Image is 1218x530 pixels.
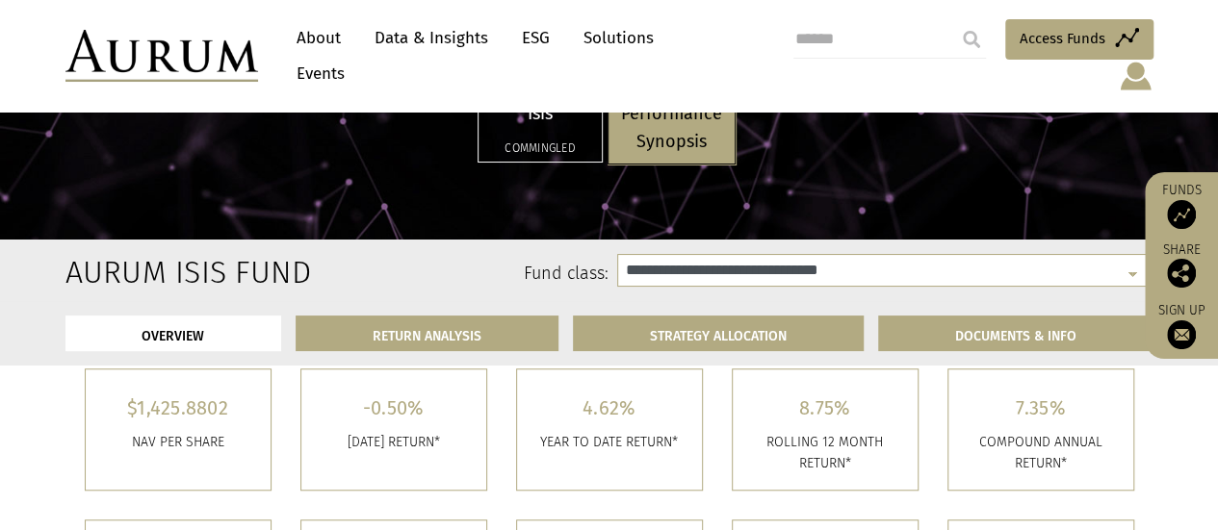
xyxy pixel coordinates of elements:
[1167,259,1196,288] img: Share this post
[963,432,1119,475] p: COMPOUND ANNUAL RETURN*
[491,100,589,128] p: Isis
[963,398,1119,417] h5: 7.35%
[1167,200,1196,229] img: Access Funds
[531,432,687,453] p: YEAR TO DATE RETURN*
[1154,243,1208,288] div: Share
[621,100,722,156] p: Performance Synopsis
[100,432,256,453] p: Nav per share
[316,398,472,417] h5: -0.50%
[316,432,472,453] p: [DATE] RETURN*
[287,56,345,91] a: Events
[65,254,222,290] h2: Aurum Isis Fund
[1154,302,1208,349] a: Sign up
[531,398,687,417] h5: 4.62%
[100,398,256,417] h5: $1,425.8802
[747,432,903,475] p: ROLLING 12 MONTH RETURN*
[251,262,609,287] label: Fund class:
[1118,60,1153,92] img: account-icon.svg
[1167,320,1196,349] img: Sign up to our newsletter
[1154,182,1208,229] a: Funds
[573,315,864,351] a: STRATEGY ALLOCATION
[878,315,1153,351] a: DOCUMENTS & INFO
[296,315,558,351] a: RETURN ANALYSIS
[747,398,903,417] h5: 8.75%
[65,30,258,82] img: Aurum
[491,142,589,154] h5: Commingled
